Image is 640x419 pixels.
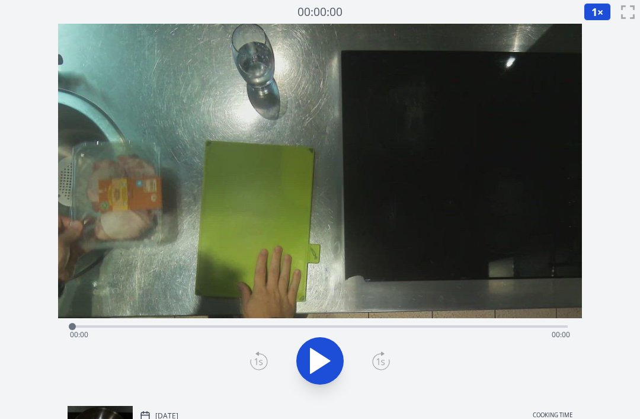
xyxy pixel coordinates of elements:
[584,3,611,21] button: 1×
[297,4,343,21] a: 00:00:00
[591,5,597,19] span: 1
[552,330,570,340] span: 00:00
